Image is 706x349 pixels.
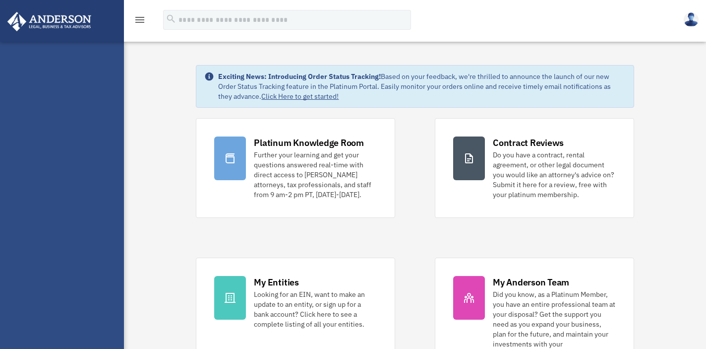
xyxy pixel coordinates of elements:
[218,71,625,101] div: Based on your feedback, we're thrilled to announce the launch of our new Order Status Tracking fe...
[493,137,564,149] div: Contract Reviews
[493,150,616,200] div: Do you have a contract, rental agreement, or other legal document you would like an attorney's ad...
[261,92,339,101] a: Click Here to get started!
[134,14,146,26] i: menu
[134,17,146,26] a: menu
[196,118,395,218] a: Platinum Knowledge Room Further your learning and get your questions answered real-time with dire...
[4,12,94,31] img: Anderson Advisors Platinum Portal
[435,118,634,218] a: Contract Reviews Do you have a contract, rental agreement, or other legal document you would like...
[254,150,377,200] div: Further your learning and get your questions answered real-time with direct access to [PERSON_NAM...
[254,276,298,288] div: My Entities
[166,13,176,24] i: search
[254,137,364,149] div: Platinum Knowledge Room
[254,289,377,329] div: Looking for an EIN, want to make an update to an entity, or sign up for a bank account? Click her...
[218,72,381,81] strong: Exciting News: Introducing Order Status Tracking!
[493,276,569,288] div: My Anderson Team
[684,12,699,27] img: User Pic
